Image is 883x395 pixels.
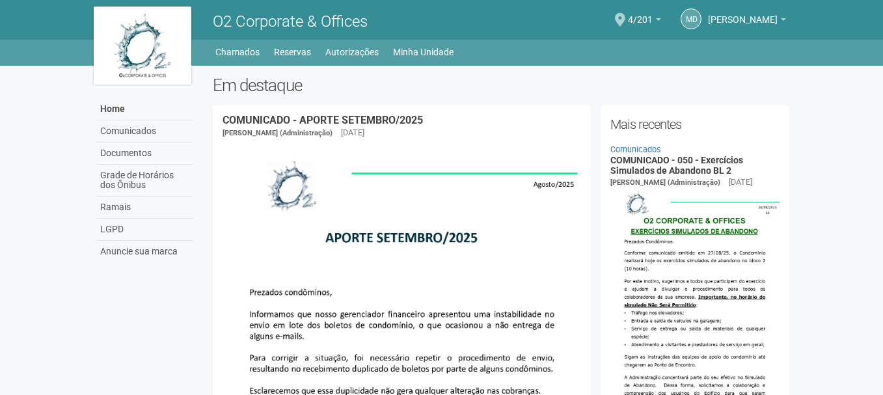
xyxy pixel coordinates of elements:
[97,197,193,219] a: Ramais
[94,7,191,85] img: logo.jpg
[213,12,368,31] span: O2 Corporate & Offices
[274,43,311,61] a: Reservas
[215,43,260,61] a: Chamados
[213,75,790,95] h2: Em destaque
[610,144,661,154] a: Comunicados
[97,98,193,120] a: Home
[97,241,193,262] a: Anuncie sua marca
[708,2,778,25] span: Marcelo de Andrade Ferreira
[708,16,786,27] a: [PERSON_NAME]
[628,2,653,25] span: 4/201
[610,178,720,187] span: [PERSON_NAME] (Administração)
[223,114,423,126] a: COMUNICADO - APORTE SETEMBRO/2025
[729,176,752,188] div: [DATE]
[610,115,780,134] h2: Mais recentes
[97,120,193,143] a: Comunicados
[97,165,193,197] a: Grade de Horários dos Ônibus
[681,8,701,29] a: Md
[610,155,743,175] a: COMUNICADO - 050 - Exercícios Simulados de Abandono BL 2
[325,43,379,61] a: Autorizações
[393,43,454,61] a: Minha Unidade
[628,16,661,27] a: 4/201
[223,129,333,137] span: [PERSON_NAME] (Administração)
[97,143,193,165] a: Documentos
[341,127,364,139] div: [DATE]
[97,219,193,241] a: LGPD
